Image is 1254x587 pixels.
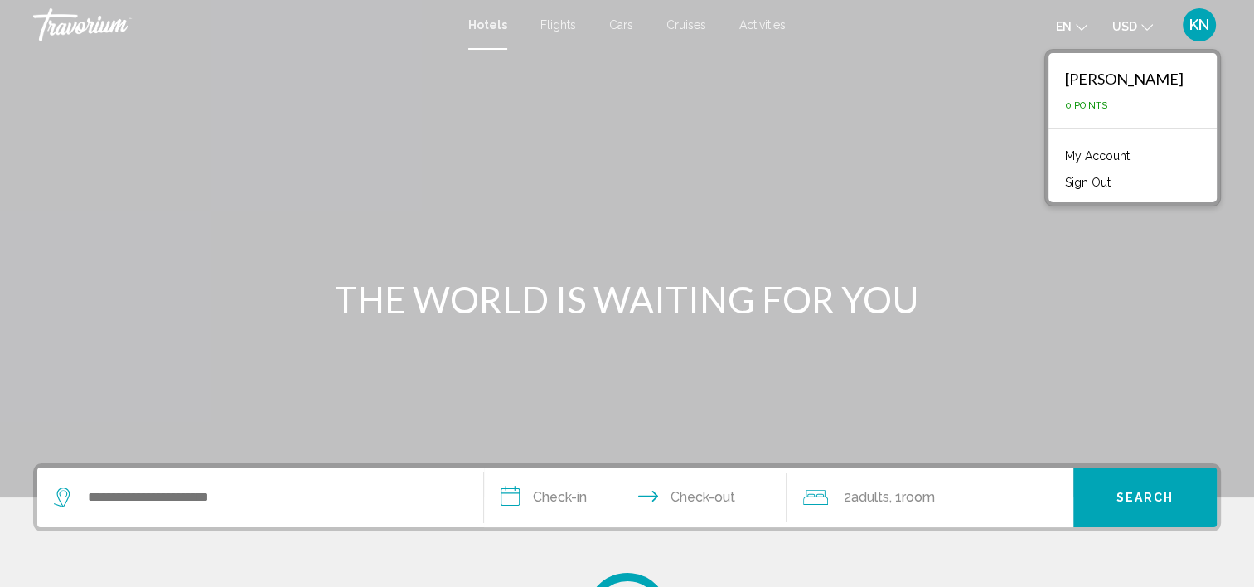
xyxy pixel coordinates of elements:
a: Flights [540,18,576,32]
span: USD [1112,20,1137,33]
button: Change currency [1112,14,1153,38]
div: [PERSON_NAME] [1065,70,1184,88]
a: Cruises [666,18,706,32]
span: 0 Points [1065,100,1107,111]
span: en [1056,20,1072,33]
button: Travelers: 2 adults, 0 children [787,468,1073,527]
a: My Account [1057,145,1138,167]
span: Adults [850,489,888,505]
h1: THE WORLD IS WAITING FOR YOU [317,278,938,321]
a: Activities [739,18,786,32]
div: Search widget [37,468,1217,527]
button: Sign Out [1057,172,1119,193]
span: Room [901,489,934,505]
span: , 1 [888,486,934,509]
button: Search [1073,468,1217,527]
button: User Menu [1178,7,1221,42]
a: Cars [609,18,633,32]
a: Hotels [468,18,507,32]
a: Travorium [33,8,452,41]
span: Search [1116,492,1174,505]
button: Check in and out dates [484,468,787,527]
span: KN [1189,17,1209,33]
button: Change language [1056,14,1087,38]
span: 2 [843,486,888,509]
